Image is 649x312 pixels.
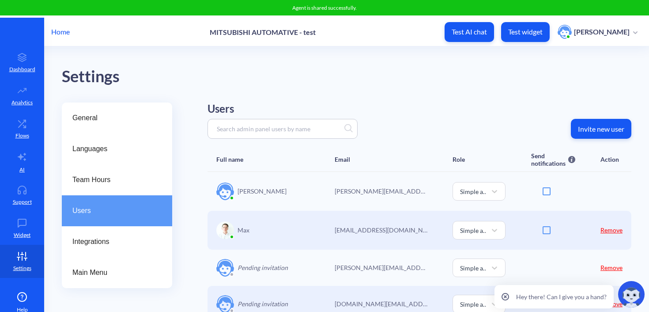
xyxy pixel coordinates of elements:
p: AI [19,166,25,174]
div: Simple admin [460,225,487,235]
div: Email [335,156,350,163]
h2: Users [208,103,631,115]
p: [PERSON_NAME] [238,186,287,196]
a: General [62,103,172,133]
div: Role [453,156,465,163]
button: user photo[PERSON_NAME] [553,24,642,40]
p: Max [238,225,249,235]
div: Settings [62,64,649,89]
div: Simple admin [460,263,487,272]
img: user image [216,259,234,277]
button: Test widget [501,22,550,42]
a: Team Hours [62,164,172,195]
a: Remove [600,226,623,234]
p: [PERSON_NAME] [574,27,630,37]
p: Test AI chat [452,27,487,36]
p: MITSUBISHI AUTOMATIVE - test [210,28,316,36]
a: Remove [600,264,623,271]
p: Analytics [11,99,33,107]
a: Integrations [62,226,172,257]
span: Agent is shared successfully. [292,4,357,11]
p: christina.vergelets@botscrew.com [335,186,427,196]
p: Flows [15,132,29,140]
img: info icon [567,152,575,167]
img: copilot-icon.svg [618,281,645,308]
a: Main Menu [62,257,172,288]
i: Pending invitation [238,264,288,271]
p: Widget [14,231,30,239]
i: Pending invitation [238,300,288,308]
input: Search admin panel users by name [212,124,344,134]
a: Users [62,195,172,226]
p: Test widget [508,27,543,36]
a: Languages [62,133,172,164]
span: Team Hours [72,175,155,185]
div: Send notifications [531,152,567,167]
button: Test AI chat [445,22,494,42]
span: Users [72,205,155,216]
span: Integrations [72,236,155,247]
span: Main Menu [72,267,155,278]
img: user image [216,183,234,200]
p: Home [51,27,70,37]
p: Daniel.Zachacki@meau.com [335,263,427,272]
div: Simple admin [460,299,487,308]
button: Invite new user [571,119,631,139]
p: Settings [13,264,31,272]
span: Languages [72,144,155,154]
div: Simple admin [460,186,487,196]
img: user photo [558,25,572,39]
p: Dashboard [9,65,35,73]
p: max@botscrew.com [335,225,427,235]
p: Hey there! Can I give you a hand? [516,292,607,301]
div: Full name [216,156,243,163]
span: General [72,113,155,123]
img: user image [216,221,234,239]
p: Invite new user [578,125,624,133]
p: Support [13,198,32,206]
div: Action [600,156,619,163]
p: Hannah.Shell@meau.com [335,299,427,308]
